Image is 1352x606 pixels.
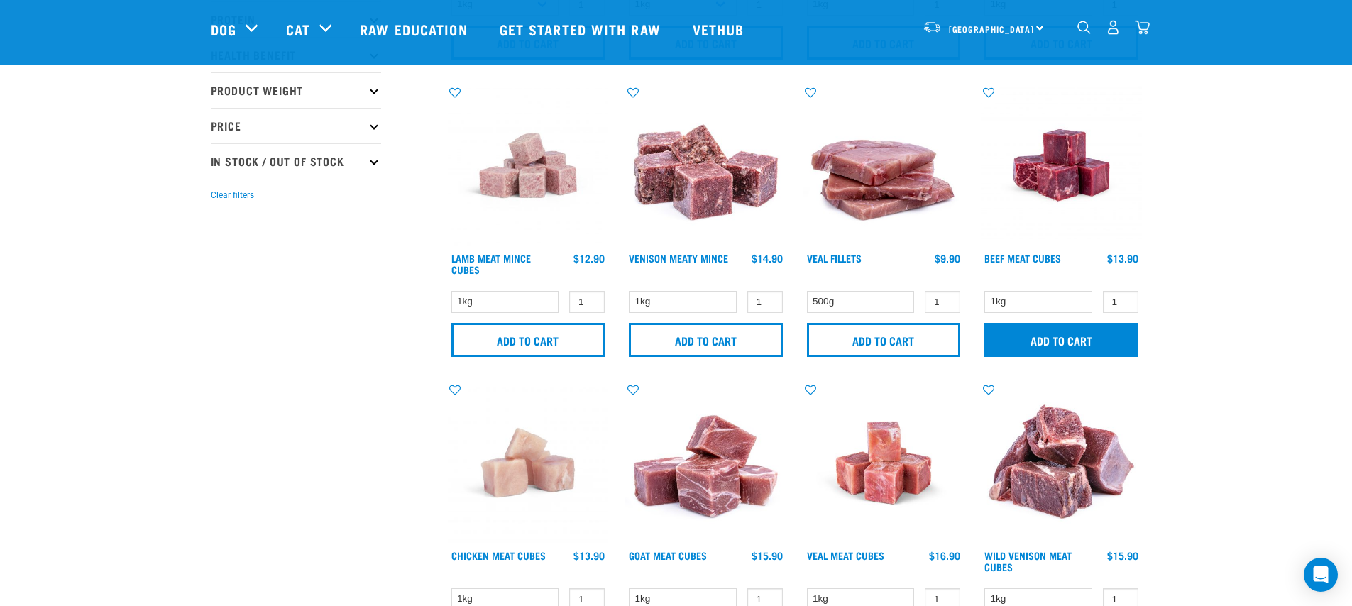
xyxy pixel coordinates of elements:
[211,72,381,108] p: Product Weight
[451,255,531,272] a: Lamb Meat Mince Cubes
[752,550,783,561] div: $15.90
[925,291,960,313] input: 1
[949,26,1035,31] span: [GEOGRAPHIC_DATA]
[1107,253,1138,264] div: $13.90
[984,255,1061,260] a: Beef Meat Cubes
[485,1,678,57] a: Get started with Raw
[807,553,884,558] a: Veal Meat Cubes
[981,382,1142,544] img: 1181 Wild Venison Meat Cubes Boneless 01
[573,253,605,264] div: $12.90
[625,382,786,544] img: 1184 Wild Goat Meat Cubes Boneless 01
[1304,558,1338,592] div: Open Intercom Messenger
[803,382,964,544] img: Veal Meat Cubes8454
[629,323,783,357] input: Add to cart
[923,21,942,33] img: van-moving.png
[451,323,605,357] input: Add to cart
[678,1,762,57] a: Vethub
[629,553,707,558] a: Goat Meat Cubes
[569,291,605,313] input: 1
[984,553,1072,569] a: Wild Venison Meat Cubes
[448,382,609,544] img: Chicken meat
[981,85,1142,246] img: Beef Meat Cubes 1669
[1103,291,1138,313] input: 1
[629,255,728,260] a: Venison Meaty Mince
[451,553,546,558] a: Chicken Meat Cubes
[807,323,961,357] input: Add to cart
[1135,20,1150,35] img: home-icon@2x.png
[211,189,254,202] button: Clear filters
[984,323,1138,357] input: Add to cart
[573,550,605,561] div: $13.90
[807,255,862,260] a: Veal Fillets
[1107,550,1138,561] div: $15.90
[929,550,960,561] div: $16.90
[935,253,960,264] div: $9.90
[803,85,964,246] img: Stack Of Raw Veal Fillets
[625,85,786,246] img: 1117 Venison Meat Mince 01
[211,143,381,179] p: In Stock / Out Of Stock
[752,253,783,264] div: $14.90
[1077,21,1091,34] img: home-icon-1@2x.png
[448,85,609,246] img: Lamb Meat Mince
[211,108,381,143] p: Price
[346,1,485,57] a: Raw Education
[286,18,310,40] a: Cat
[211,18,236,40] a: Dog
[747,291,783,313] input: 1
[1106,20,1121,35] img: user.png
